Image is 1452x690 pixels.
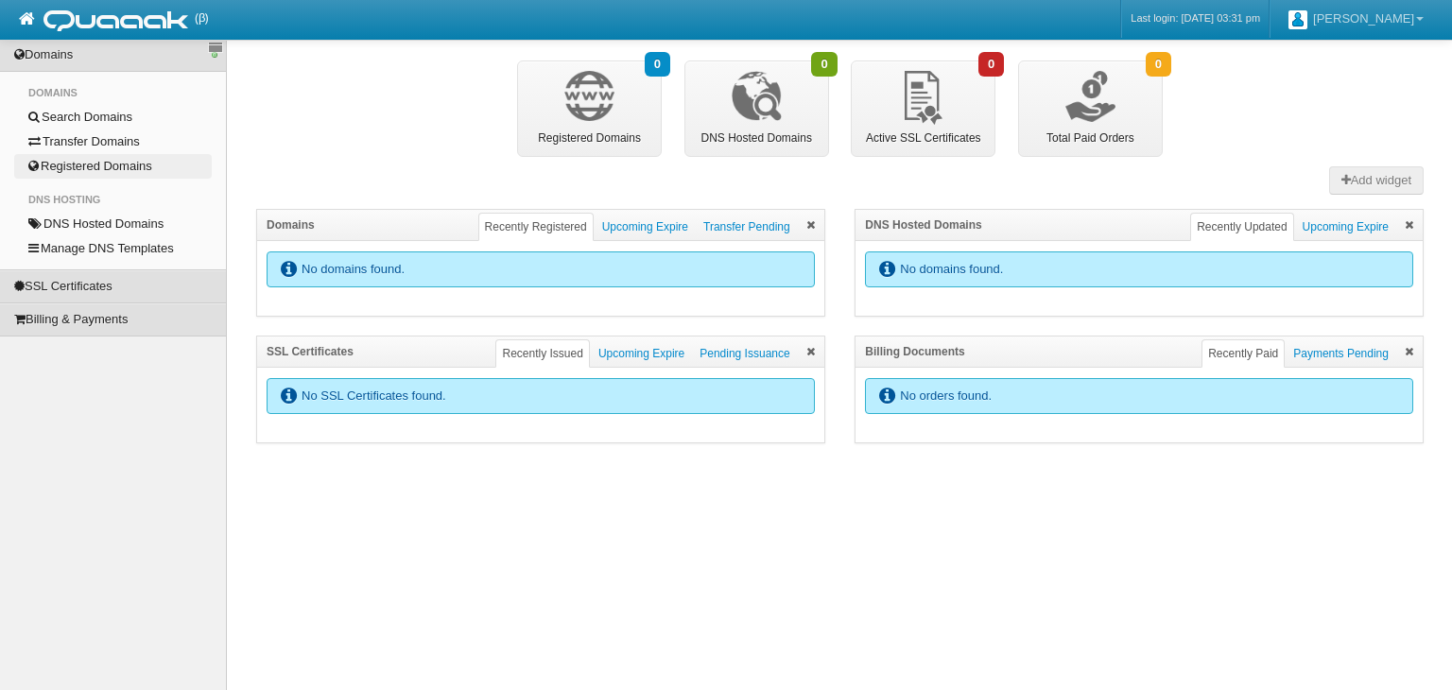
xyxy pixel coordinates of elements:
[14,187,212,212] li: DNS Hosting
[645,52,670,77] span: 0
[14,236,212,261] a: Manage DNS Templates
[208,43,223,56] a: Sidebar switch
[195,1,209,35] span: (β)
[865,345,964,358] span: Billing Documents
[1287,339,1395,368] a: Payments Pending
[267,218,315,232] span: Domains
[495,339,589,368] a: Recently Issued
[14,129,212,154] a: Transfer Domains
[596,213,695,241] a: Upcoming Expire
[852,61,994,156] a: 0Active SSL Certificates
[978,52,1004,77] span: 0
[697,213,797,241] a: Transfer Pending
[685,61,828,156] a: 0DNS Hosted Domains
[1201,339,1285,368] a: Recently Paid
[302,261,405,278] span: No domains found.
[1329,166,1424,195] button: Add widget
[592,339,691,368] a: Upcoming Expire
[1296,213,1395,241] a: Upcoming Expire
[14,154,212,179] a: Registered Domains
[518,61,661,156] a: 0Registered Domains
[900,388,992,405] span: No orders found.
[478,213,594,241] a: Recently Registered
[1131,9,1260,27] a: Last login: [DATE] 03:31 pm
[900,261,1003,278] span: No domains found.
[811,52,837,77] span: 0
[693,339,796,368] a: Pending Issuance
[1146,52,1171,77] span: 0
[14,80,212,105] li: Domains
[14,105,212,129] a: Search Domains
[302,388,446,405] span: No SSL Certificates found.
[1019,61,1162,156] a: 0Total Paid Orders
[14,212,212,236] a: DNS Hosted Domains
[1190,213,1293,241] a: Recently Updated
[267,345,354,358] span: SSL Certificates
[865,218,981,232] span: DNS Hosted Domains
